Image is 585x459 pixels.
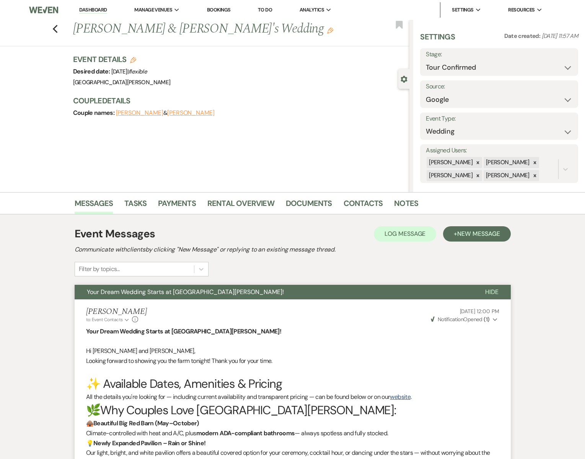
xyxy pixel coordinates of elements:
a: To Do [258,7,272,13]
span: Desired date: [73,67,111,75]
div: [PERSON_NAME] [427,170,474,181]
span: & [116,109,215,117]
strong: ( 1 ) [484,316,489,323]
span: Looking forward to showing you the farm tonight! Thank you for your time. [86,357,272,365]
h1: [PERSON_NAME] & [PERSON_NAME]'s Wedding [73,20,339,38]
label: Stage: [426,49,572,60]
button: Hide [473,285,511,299]
span: [DATE] 11:57 AM [542,32,578,40]
h3: Event Details [73,54,171,65]
p: 💡 [86,438,499,448]
a: Payments [158,197,196,214]
div: [PERSON_NAME] [484,157,531,168]
span: Climate-controlled with heat and A/C, plus [86,429,196,437]
label: Source: [426,81,572,92]
h3: ✨ Available Dates, Amenities & Pricing [86,376,499,392]
span: Log Message [385,230,425,238]
span: Date created: [504,32,542,40]
span: Your Dream Wedding Starts at [GEOGRAPHIC_DATA][PERSON_NAME]! [87,288,284,296]
span: flexible [129,68,147,75]
a: Dashboard [79,7,107,14]
button: [PERSON_NAME] [116,110,163,116]
span: Notification [438,316,463,323]
span: Resources [508,6,534,14]
div: [PERSON_NAME] [484,170,531,181]
button: Your Dream Wedding Starts at [GEOGRAPHIC_DATA][PERSON_NAME]! [75,285,473,299]
a: Rental Overview [207,197,274,214]
span: [DATE] | [111,68,147,75]
span: to: Event Contacts [86,317,123,323]
button: [PERSON_NAME] [167,110,215,116]
span: New Message [457,230,500,238]
div: [PERSON_NAME] [427,157,474,168]
span: Hide [485,288,499,296]
button: Close lead details [401,75,407,82]
a: Bookings [207,7,231,13]
label: Assigned Users: [426,145,572,156]
strong: modern ADA-compliant bathrooms [196,429,295,437]
a: Messages [75,197,113,214]
button: +New Message [443,226,510,242]
span: Hi [PERSON_NAME] and [PERSON_NAME], [86,347,196,355]
p: — always spotless and fully stocked. [86,428,499,438]
button: to: Event Contacts [86,316,130,323]
button: Edit [327,27,333,34]
strong: Newly Expanded Pavilion – Rain or Shine! [93,439,205,447]
button: Log Message [374,226,436,242]
p: All the details you're looking for — including current availability and transparent pricing — can... [86,392,499,402]
span: [GEOGRAPHIC_DATA][PERSON_NAME] [73,78,171,86]
a: Documents [286,197,332,214]
h1: Event Messages [75,226,155,242]
a: Contacts [344,197,383,214]
label: Event Type: [426,113,572,124]
span: [DATE] 12:00 PM [460,308,499,315]
button: NotificationOpened (1) [430,315,499,323]
span: Couple names: [73,109,116,117]
span: Manage Venues [134,6,172,14]
h3: Settings [420,31,455,48]
h3: Couple Details [73,95,402,106]
a: website [390,393,411,401]
a: Notes [394,197,418,214]
span: Opened [431,316,490,323]
strong: Beautiful Big Red Barn (May–October) [93,419,199,427]
p: 🛖 [86,418,499,428]
h2: Communicate with clients by clicking "New Message" or replying to an existing message thread. [75,245,511,254]
strong: Your Dream Wedding Starts at [GEOGRAPHIC_DATA][PERSON_NAME]! [86,327,282,335]
h3: 🌿Why Couples Love [GEOGRAPHIC_DATA][PERSON_NAME]: [86,402,499,418]
span: Settings [452,6,474,14]
h5: [PERSON_NAME] [86,307,147,317]
span: Analytics [300,6,324,14]
img: Weven Logo [29,2,58,18]
a: Tasks [124,197,147,214]
div: Filter by topics... [79,265,120,274]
